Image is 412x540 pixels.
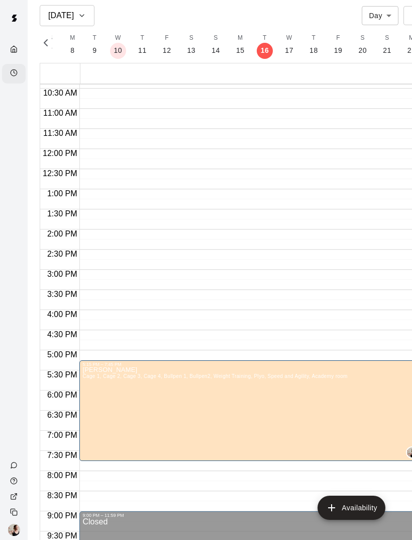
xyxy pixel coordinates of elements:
a: Contact Us [2,457,28,473]
button: W10 [106,30,130,59]
button: M15 [228,30,253,59]
span: T [263,33,267,43]
button: T9 [83,30,106,59]
span: 2:00 PM [45,229,80,238]
span: 8:30 PM [45,491,80,500]
p: 16 [261,45,269,56]
p: 18 [310,45,318,56]
p: 13 [187,45,196,56]
span: 12:00 PM [40,149,79,158]
p: 8 [70,45,74,56]
div: Copy public page link [2,504,28,520]
span: M [70,33,75,43]
button: T11 [130,30,155,59]
span: F [165,33,169,43]
span: S [189,33,193,43]
span: Cage 1, Cage 2, Cage 3, Cage 4, Bullpen 1, Bullpen2, Weight Training, Plyo, Speed and Agility, Ac... [82,373,347,379]
button: S14 [203,30,228,59]
p: 17 [285,45,293,56]
span: 9:00 PM [45,511,80,520]
button: S20 [350,30,375,59]
p: 21 [383,45,391,56]
span: S [385,33,389,43]
button: M8 [61,30,83,59]
span: 5:00 PM [45,350,80,359]
span: M [238,33,243,43]
p: 9 [92,45,96,56]
span: 1:30 PM [45,209,80,218]
span: S [214,33,218,43]
span: 8:00 PM [45,471,80,480]
div: Day [362,6,398,25]
span: 3:30 PM [45,290,80,298]
span: 3:00 PM [45,270,80,278]
span: 7:30 PM [45,451,80,459]
button: W17 [277,30,301,59]
a: Visit help center [2,473,28,489]
p: 12 [163,45,171,56]
h6: [DATE] [48,9,74,23]
p: 19 [334,45,343,56]
p: 10 [114,45,122,56]
button: T16 [253,30,277,59]
button: T18 [301,30,326,59]
span: 9:30 PM [45,531,80,540]
span: W [115,33,121,43]
button: [DATE] [40,5,94,26]
span: S [361,33,365,43]
button: F12 [155,30,179,59]
span: 2:30 PM [45,250,80,258]
span: F [336,33,340,43]
p: 14 [212,45,220,56]
button: F19 [326,30,351,59]
span: 12:30 PM [40,169,79,178]
span: 6:30 PM [45,411,80,419]
button: S13 [179,30,204,59]
span: 1:00 PM [45,189,80,198]
a: View public page [2,489,28,504]
p: 15 [236,45,245,56]
span: 4:00 PM [45,310,80,319]
span: T [312,33,316,43]
button: add [318,496,385,520]
span: W [286,33,292,43]
span: 11:30 AM [41,129,80,137]
span: 10:30 AM [41,89,80,97]
img: Swift logo [4,8,24,28]
span: 7:00 PM [45,431,80,439]
img: Lauryn Morris [8,524,20,536]
span: 4:30 PM [45,330,80,339]
span: T [93,33,97,43]
button: S21 [375,30,399,59]
p: 20 [358,45,367,56]
span: 6:00 PM [45,391,80,399]
span: 5:30 PM [45,370,80,379]
p: 11 [138,45,147,56]
span: 11:00 AM [41,109,80,117]
span: T [141,33,145,43]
